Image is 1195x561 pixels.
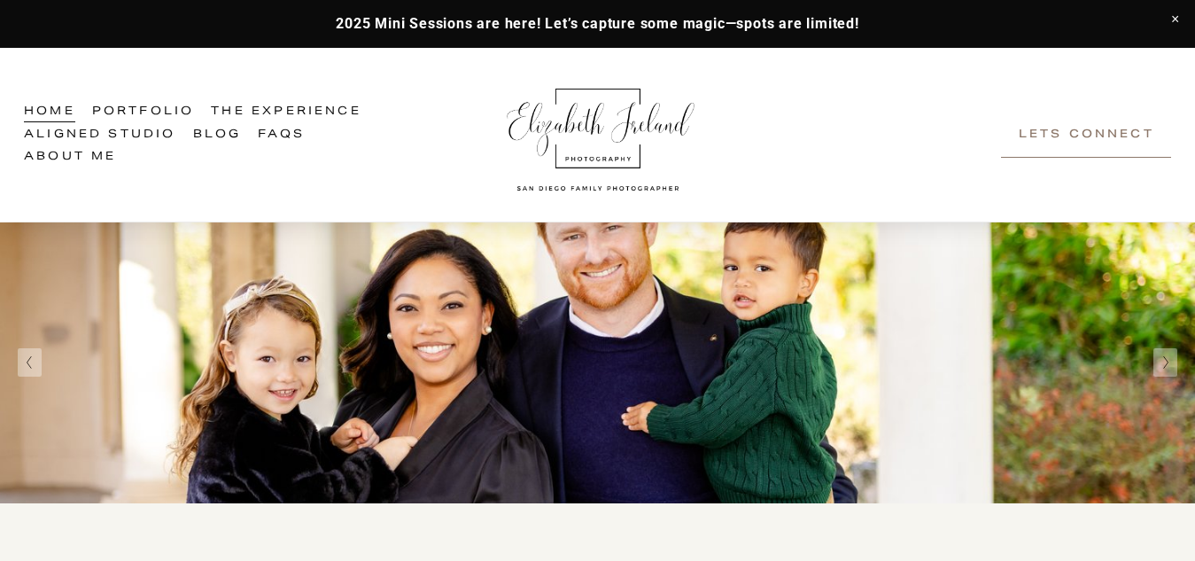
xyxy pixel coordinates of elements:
span: The Experience [211,102,361,122]
a: folder dropdown [211,101,361,124]
a: Lets Connect [1001,112,1171,158]
a: Home [24,101,75,124]
button: Previous Slide [18,348,42,377]
a: Aligned Studio [24,124,176,147]
a: FAQs [258,124,305,147]
a: Portfolio [92,101,195,124]
a: About Me [24,146,117,169]
button: Next Slide [1153,348,1177,377]
a: Blog [193,124,242,147]
img: Elizabeth Ireland Photography San Diego Family Photographer [497,72,701,198]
